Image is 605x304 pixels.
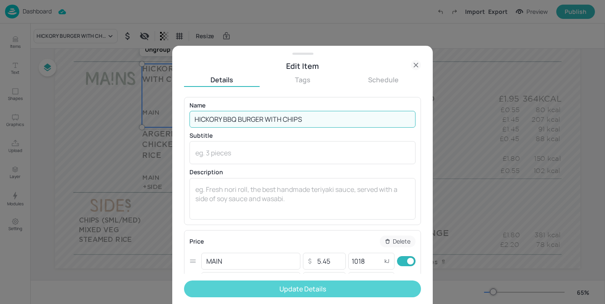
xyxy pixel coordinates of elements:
[384,258,389,264] p: kJ
[345,75,421,84] button: Schedule
[201,253,300,270] input: eg. Small
[348,272,382,289] input: 429
[189,133,416,139] p: Subtitle
[380,236,416,247] button: Delete
[265,75,340,84] button: Tags
[189,169,416,175] p: Description
[184,75,260,84] button: Details
[201,272,300,289] input: eg. Small
[189,111,416,128] input: eg. Chicken Teriyaki Sushi Roll
[184,280,421,297] button: Update Details
[348,253,382,270] input: 429
[393,238,410,244] p: Delete
[189,238,204,244] p: Price
[314,272,343,289] input: 10
[314,253,343,270] input: 10
[184,60,421,72] div: Edit Item
[189,102,416,108] p: Name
